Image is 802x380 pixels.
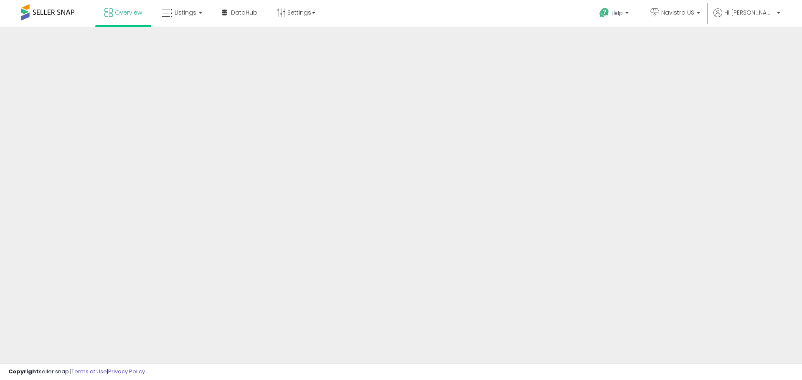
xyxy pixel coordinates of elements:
[231,8,257,17] span: DataHub
[724,8,774,17] span: Hi [PERSON_NAME]
[713,8,780,27] a: Hi [PERSON_NAME]
[115,8,142,17] span: Overview
[612,10,623,17] span: Help
[661,8,694,17] span: Navistro US
[8,367,39,375] strong: Copyright
[108,367,145,375] a: Privacy Policy
[175,8,196,17] span: Listings
[599,8,609,18] i: Get Help
[593,1,637,27] a: Help
[8,368,145,376] div: seller snap | |
[71,367,107,375] a: Terms of Use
